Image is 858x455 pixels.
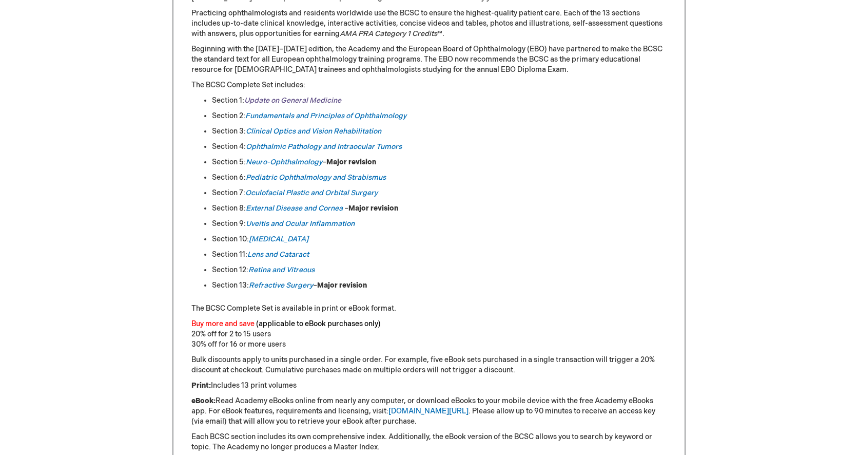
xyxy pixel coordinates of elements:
font: (applicable to eBook purchases only) [256,319,381,328]
a: External Disease and Cornea [246,204,343,213]
em: AMA PRA Category 1 Credits [340,29,437,38]
a: Fundamentals and Principles of Ophthalmology [245,111,406,120]
strong: Major revision [348,204,398,213]
a: Ophthalmic Pathology and Intraocular Tumors [246,142,402,151]
a: Uveitis and Ocular Inflammation [246,219,355,228]
li: Section 12: [212,265,667,275]
strong: Major revision [317,281,367,290]
p: Includes 13 print volumes [191,381,667,391]
p: Each BCSC section includes its own comprehensive index. Additionally, the eBook version of the BC... [191,432,667,452]
li: Section 3: [212,126,667,137]
a: [MEDICAL_DATA] [249,235,308,243]
li: Section 7: [212,188,667,198]
li: Section 8: – [212,203,667,214]
li: Section 2: [212,111,667,121]
p: Practicing ophthalmologists and residents worldwide use the BCSC to ensure the highest-quality pa... [191,8,667,39]
p: The BCSC Complete Set is available in print or eBook format. [191,304,667,314]
a: Retina and Vitreous [248,266,315,274]
li: Section 11: [212,250,667,260]
p: Read Academy eBooks online from nearly any computer, or download eBooks to your mobile device wit... [191,396,667,427]
a: Pediatric Ophthalmology and Strabismus [246,173,386,182]
a: Oculofacial Plastic and Orbital Surgery [245,188,378,197]
li: Section 5: – [212,157,667,167]
li: Section 10: [212,234,667,244]
a: [DOMAIN_NAME][URL] [388,407,469,415]
strong: Major revision [326,158,376,166]
p: The BCSC Complete Set includes: [191,80,667,90]
a: Update on General Medicine [244,96,341,105]
a: Clinical Optics and Vision Rehabilitation [246,127,381,136]
li: Section 4: [212,142,667,152]
li: Section 9: [212,219,667,229]
li: Section 1: [212,96,667,106]
li: Section 6: [212,173,667,183]
p: 20% off for 2 to 15 users 30% off for 16 or more users [191,319,667,350]
a: Lens and Cataract [247,250,309,259]
strong: Print: [191,381,211,390]
strong: eBook: [191,396,216,405]
a: Refractive Surgery [249,281,313,290]
li: Section 13: – [212,280,667,291]
p: Beginning with the [DATE]–[DATE] edition, the Academy and the European Board of Ophthalmology (EB... [191,44,667,75]
a: Neuro-Ophthalmology [246,158,322,166]
p: Bulk discounts apply to units purchased in a single order. For example, five eBook sets purchased... [191,355,667,375]
font: Buy more and save [191,319,255,328]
